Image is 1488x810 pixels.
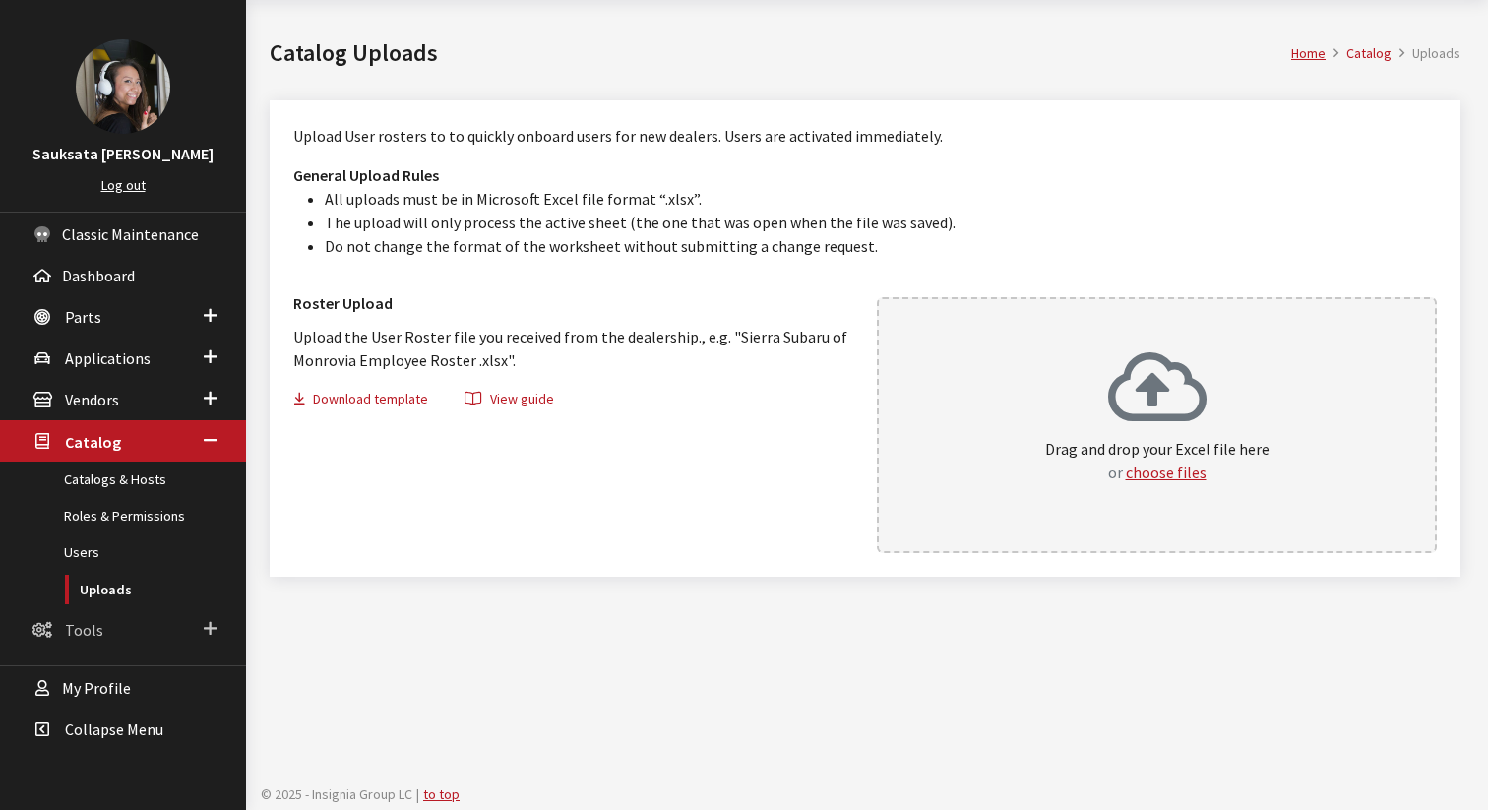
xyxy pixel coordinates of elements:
span: Parts [65,307,101,327]
h3: Roster Upload [293,291,853,315]
button: choose files [1126,461,1207,484]
li: The upload will only process the active sheet (the one that was open when the file was saved). [325,211,1437,234]
p: Drag and drop your Excel file here [1045,437,1270,484]
span: Applications [65,348,151,368]
span: | [416,785,419,803]
button: Download template [293,388,445,416]
span: Classic Maintenance [62,224,199,244]
button: View guide [448,388,571,416]
li: All uploads must be in Microsoft Excel file format “.xlsx”. [325,187,1437,211]
a: Home [1291,44,1326,62]
p: Upload the User Roster file you received from the dealership., e.g. "Sierra Subaru of Monrovia Em... [293,325,853,372]
span: Catalog [65,432,121,452]
span: or [1108,463,1123,482]
h3: Sauksata [PERSON_NAME] [20,142,226,165]
li: Do not change the format of the worksheet without submitting a change request. [325,234,1437,258]
span: Collapse Menu [65,719,163,739]
p: Upload User rosters to to quickly onboard users for new dealers. Users are activated immediately. [293,124,1437,148]
span: © 2025 - Insignia Group LC [261,785,412,803]
li: Uploads [1392,43,1460,64]
li: Catalog [1326,43,1392,64]
h3: General Upload Rules [293,163,1437,187]
img: Sauksata Ozment [76,39,170,134]
a: to top [423,785,460,803]
span: My Profile [62,678,131,698]
span: Dashboard [62,266,135,285]
span: Vendors [65,391,119,410]
a: Log out [101,176,146,194]
h1: Catalog Uploads [270,35,1291,71]
span: Tools [65,620,103,640]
